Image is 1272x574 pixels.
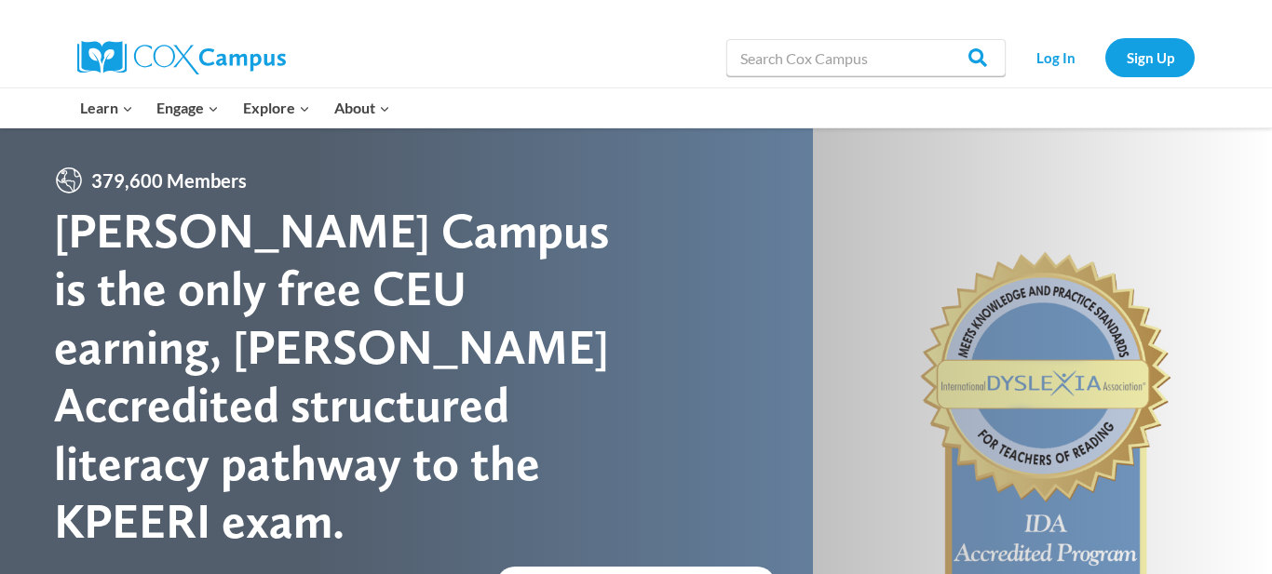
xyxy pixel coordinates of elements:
[156,96,219,120] span: Engage
[54,202,636,550] div: [PERSON_NAME] Campus is the only free CEU earning, [PERSON_NAME] Accredited structured literacy p...
[334,96,390,120] span: About
[726,39,1006,76] input: Search Cox Campus
[80,96,133,120] span: Learn
[68,88,401,127] nav: Primary Navigation
[84,166,254,195] span: 379,600 Members
[1015,38,1096,76] a: Log In
[77,41,286,74] img: Cox Campus
[243,96,310,120] span: Explore
[1015,38,1195,76] nav: Secondary Navigation
[1105,38,1195,76] a: Sign Up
